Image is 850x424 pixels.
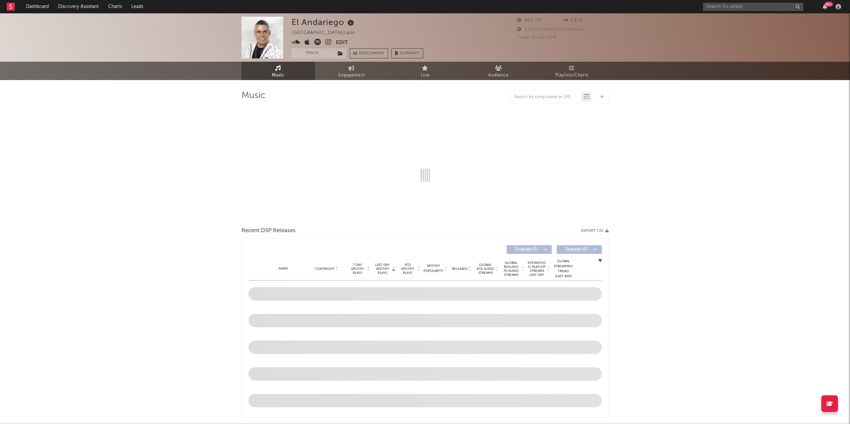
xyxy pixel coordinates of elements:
span: 1,674 [563,18,583,23]
span: 402,717 [517,18,542,23]
span: Jump Score: 75.4 [517,35,556,40]
div: [GEOGRAPHIC_DATA] | Latin [292,29,363,37]
span: Released [452,267,468,271]
button: Summary [391,48,423,58]
span: Features ( 0 ) [561,248,592,252]
span: 839,035 Monthly Listeners [517,27,584,32]
button: Edit [336,39,348,47]
span: Originals ( 0 ) [511,248,542,252]
span: Audience [488,71,509,79]
span: Engagement [338,71,365,79]
span: Recent DSP Releases [241,227,296,235]
span: Last Day Spotify Plays [374,263,391,275]
span: Music [272,71,284,79]
div: 99 + [825,2,833,7]
div: Name [262,266,306,271]
span: Estimated % Playlist Streams Last Day [528,261,546,277]
span: Global Rolling 7D Audio Streams [502,261,520,277]
button: Export CSV [581,229,609,233]
button: Originals(0) [507,245,552,254]
span: ATD Spotify Plays [399,263,416,275]
span: Global ATD Audio Streams [476,263,495,275]
button: Features(0) [557,245,602,254]
span: Playlists/Charts [555,71,588,79]
button: 99+ [823,4,827,9]
span: Spotify Popularity [423,264,443,274]
span: Live [421,71,430,79]
input: Search for artists [703,3,803,11]
a: Benchmark [350,48,388,58]
input: Search by song name or URL [511,94,581,100]
a: Music [241,62,315,80]
span: 7 Day Spotify Plays [349,263,366,275]
a: Audience [462,62,535,80]
a: Live [388,62,462,80]
span: Benchmark [359,50,384,58]
a: Playlists/Charts [535,62,609,80]
a: Engagement [315,62,388,80]
span: Copyright [315,267,335,271]
span: Summary [400,52,419,55]
button: Track [292,48,333,58]
div: Global Streaming Trend (Last 60D) [553,259,573,279]
div: El Andariego [292,17,356,28]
